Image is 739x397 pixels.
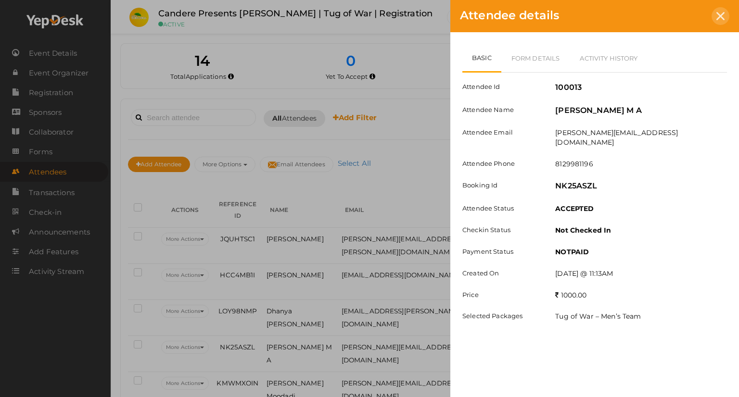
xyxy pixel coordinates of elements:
[455,128,548,137] label: Attendee Email
[555,226,611,235] b: Not Checked In
[460,8,559,22] span: Attendee details
[455,159,548,168] label: Attendee Phone
[555,159,593,169] label: 8129981196
[555,269,613,278] label: [DATE] @ 11:13AM
[455,311,548,321] label: Selected Packages
[555,311,727,326] li: Tug of War – Men’s Team
[555,204,594,213] b: ACCEPTED
[548,290,734,300] div: 1000.00
[455,105,548,114] label: Attendee Name
[555,105,641,116] label: [PERSON_NAME] M A
[555,128,727,147] label: [PERSON_NAME][EMAIL_ADDRESS][DOMAIN_NAME]
[455,290,548,299] label: Price
[501,44,570,72] a: Form Details
[455,181,548,190] label: Booking Id
[455,269,548,278] label: Created On
[462,44,501,73] a: Basic
[555,82,582,93] label: 100013
[455,204,548,213] label: Attendee Status
[455,82,548,91] label: Attendee Id
[455,225,548,235] label: Checkin Status
[455,247,548,256] label: Payment Status
[570,44,648,72] a: Activity History
[555,248,589,256] b: NOTPAID
[555,181,597,192] label: NK25ASZL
